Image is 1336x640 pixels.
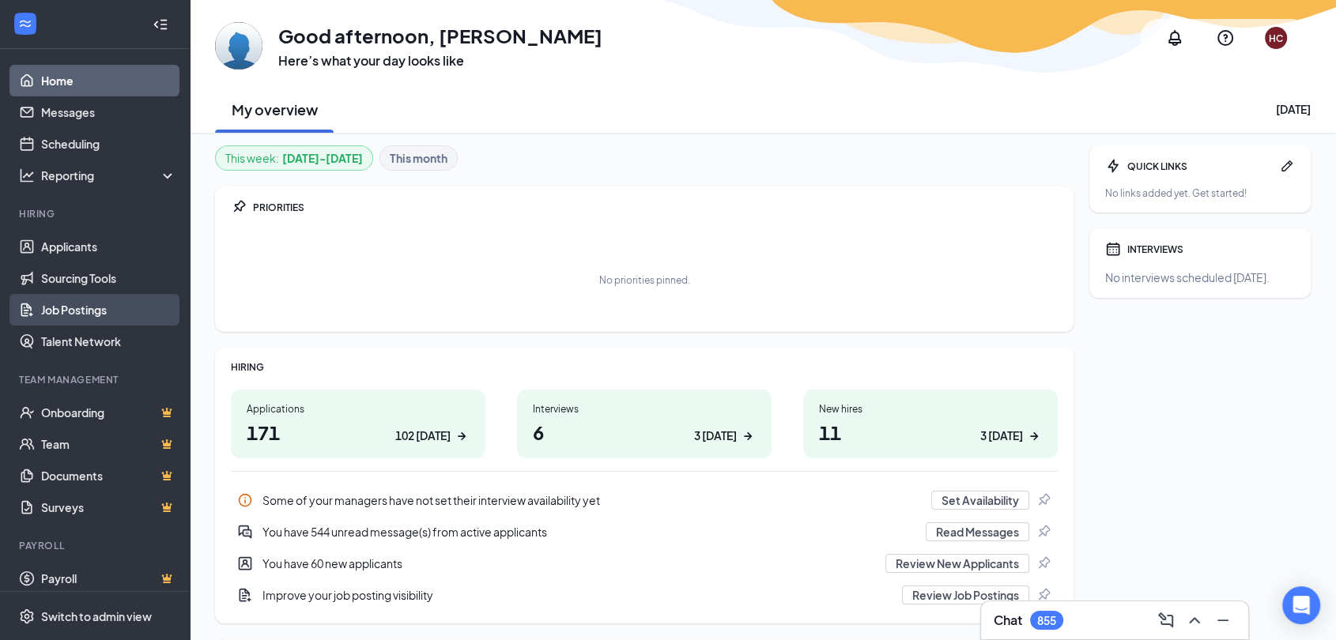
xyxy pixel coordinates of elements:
a: Scheduling [41,128,176,160]
a: Messages [41,96,176,128]
div: Applications [247,402,470,416]
div: Improve your job posting visibility [262,587,893,603]
button: Review Job Postings [902,585,1029,604]
div: No links added yet. Get started! [1105,186,1295,200]
div: 855 [1037,614,1056,627]
svg: DoubleChatActive [237,524,253,540]
button: Set Availability [931,491,1029,510]
b: [DATE] - [DATE] [282,149,363,167]
h3: Chat [994,612,1022,629]
svg: Info [237,492,253,508]
button: Review New Applicants [885,554,1029,573]
svg: ArrowRight [740,428,756,444]
a: PayrollCrown [41,563,176,594]
h1: 6 [533,419,756,446]
h2: My overview [232,100,318,119]
div: 3 [DATE] [980,427,1023,444]
svg: Pin [231,199,247,215]
h1: 11 [819,419,1042,446]
b: This month [390,149,447,167]
svg: DocumentAdd [237,587,253,603]
div: PRIORITIES [253,201,1058,214]
h3: Here’s what your day looks like [278,52,602,70]
div: Payroll [19,539,173,552]
button: ComposeMessage [1153,608,1179,633]
svg: UserEntity [237,555,253,571]
div: No priorities pinned. [599,273,690,287]
a: New hires113 [DATE]ArrowRight [803,390,1058,458]
a: TeamCrown [41,428,176,460]
svg: Analysis [19,168,35,183]
svg: Pin [1036,587,1051,603]
svg: Collapse [153,17,168,32]
svg: Pin [1036,555,1051,571]
h1: Good afternoon, [PERSON_NAME] [278,22,602,49]
div: Some of your managers have not set their interview availability yet [262,492,922,508]
svg: WorkstreamLogo [17,16,33,32]
svg: Pin [1036,524,1051,540]
div: You have 60 new applicants [262,555,876,571]
div: Team Management [19,373,173,386]
a: Interviews63 [DATE]ArrowRight [517,390,772,458]
div: Reporting [41,168,177,183]
h1: 171 [247,419,470,446]
a: UserEntityYou have 60 new applicantsReview New ApplicantsPin [231,548,1058,579]
div: This week : [225,149,363,167]
a: Job Postings [41,294,176,326]
div: Switch to admin view [41,608,152,624]
a: SurveysCrown [41,491,176,523]
a: Applicants [41,231,176,262]
svg: ArrowRight [454,428,470,444]
a: Applications171102 [DATE]ArrowRight [231,390,485,458]
div: [DATE] [1276,101,1311,117]
a: Talent Network [41,326,176,357]
svg: ComposeMessage [1157,611,1176,630]
svg: ChevronUp [1185,611,1204,630]
div: Open Intercom Messenger [1282,586,1320,624]
div: QUICK LINKS [1127,160,1273,173]
svg: Minimize [1213,611,1232,630]
svg: Pen [1279,158,1295,174]
svg: Calendar [1105,241,1121,257]
div: Improve your job posting visibility [231,579,1058,611]
svg: QuestionInfo [1216,28,1235,47]
svg: Bolt [1105,158,1121,174]
a: Sourcing Tools [41,262,176,294]
svg: ArrowRight [1026,428,1042,444]
svg: Notifications [1165,28,1184,47]
svg: Pin [1036,492,1051,508]
div: Hiring [19,207,173,220]
div: Interviews [533,402,756,416]
div: You have 60 new applicants [231,548,1058,579]
a: OnboardingCrown [41,397,176,428]
a: DocumentAddImprove your job posting visibilityReview Job PostingsPin [231,579,1058,611]
div: INTERVIEWS [1127,243,1295,256]
button: Read Messages [926,522,1029,541]
div: You have 544 unread message(s) from active applicants [262,524,916,540]
div: HIRING [231,360,1058,374]
div: 3 [DATE] [694,427,737,444]
svg: Settings [19,608,35,624]
div: No interviews scheduled [DATE]. [1105,269,1295,285]
div: You have 544 unread message(s) from active applicants [231,516,1058,548]
div: HC [1269,32,1283,45]
div: Some of your managers have not set their interview availability yet [231,484,1058,516]
img: Hannah Corbin [215,22,262,70]
a: DocumentsCrown [41,460,176,491]
button: Minimize [1210,608,1236,633]
div: New hires [819,402,1042,416]
button: ChevronUp [1182,608,1207,633]
a: Home [41,65,176,96]
a: DoubleChatActiveYou have 544 unread message(s) from active applicantsRead MessagesPin [231,516,1058,548]
div: 102 [DATE] [395,427,451,444]
a: InfoSome of your managers have not set their interview availability yetSet AvailabilityPin [231,484,1058,516]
